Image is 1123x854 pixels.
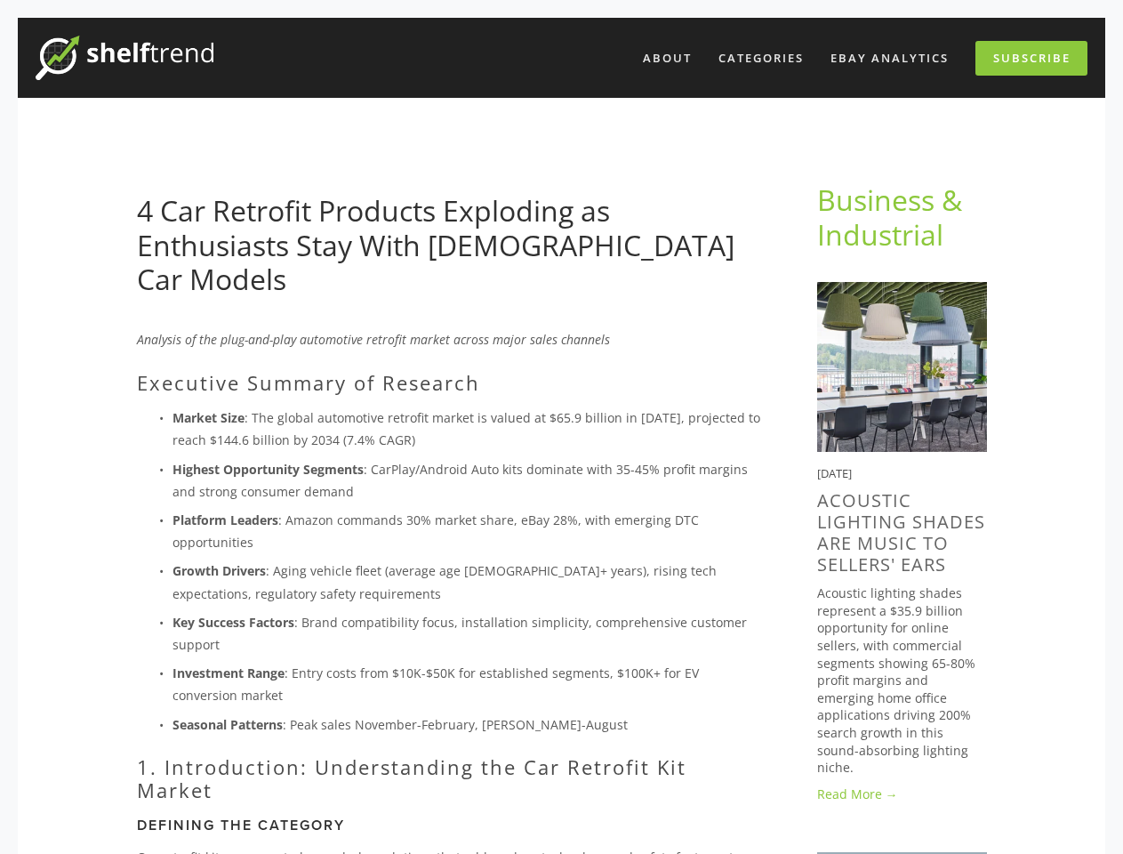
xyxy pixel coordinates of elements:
p: : Entry costs from $10K-$50K for established segments, $100K+ for EV conversion market [172,662,760,706]
h2: Executive Summary of Research [137,371,760,394]
h2: 1. Introduction: Understanding the Car Retrofit Kit Market [137,755,760,802]
img: Acoustic Lighting Shades Are Music to Sellers' Ears [817,282,987,452]
a: Business & Industrial [817,181,969,253]
p: Acoustic lighting shades represent a $35.9 billion opportunity for online sellers, with commercia... [817,584,987,777]
div: Categories [707,44,815,73]
p: : Amazon commands 30% market share, eBay 28%, with emerging DTC opportunities [172,509,760,553]
em: Analysis of the plug-and-play automotive retrofit market across major sales channels [137,331,610,348]
strong: Highest Opportunity Segments [172,461,364,478]
strong: Investment Range [172,665,285,681]
strong: Seasonal Patterns [172,716,283,733]
strong: Platform Leaders [172,512,278,528]
p: : CarPlay/Android Auto kits dominate with 35-45% profit margins and strong consumer demand [172,458,760,503]
a: eBay Analytics [819,44,960,73]
a: Acoustic Lighting Shades Are Music to Sellers' Ears [817,488,985,576]
p: : Brand compatibility focus, installation simplicity, comprehensive customer support [172,611,760,656]
strong: Key Success Factors [172,614,294,631]
time: [DATE] [817,465,852,481]
a: Read More → [817,786,987,803]
p: : Aging vehicle fleet (average age [DEMOGRAPHIC_DATA]+ years), rising tech expectations, regulato... [172,560,760,604]
h3: Defining the Category [137,817,760,834]
p: : The global automotive retrofit market is valued at $65.9 billion in [DATE], projected to reach ... [172,407,760,451]
a: 4 Car Retrofit Products Exploding as Enthusiasts Stay With [DEMOGRAPHIC_DATA] Car Models [137,191,734,298]
strong: Growth Drivers [172,562,266,579]
p: : Peak sales November-February, [PERSON_NAME]-August [172,713,760,736]
a: About [631,44,703,73]
img: ShelfTrend [36,36,213,80]
a: Subscribe [975,41,1087,76]
strong: Market Size [172,409,245,426]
